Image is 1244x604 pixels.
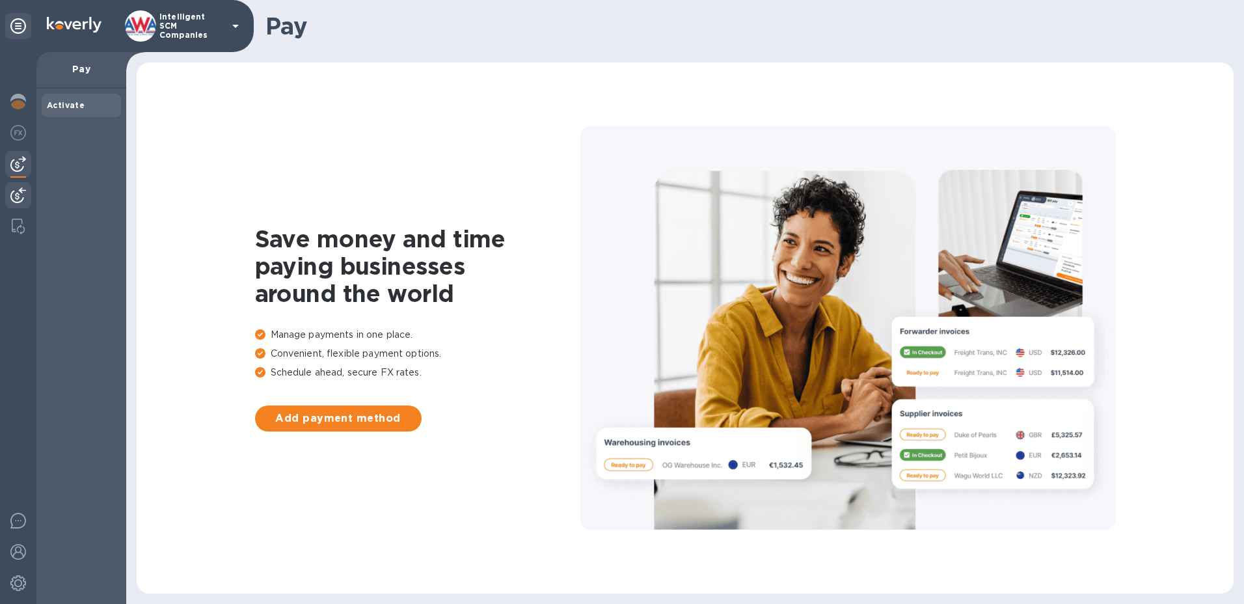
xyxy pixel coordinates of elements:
[255,328,580,342] p: Manage payments in one place.
[47,62,116,75] p: Pay
[5,13,31,39] div: Unpin categories
[255,366,580,379] p: Schedule ahead, secure FX rates.
[47,100,85,110] b: Activate
[265,12,1223,40] h1: Pay
[255,405,422,432] button: Add payment method
[10,125,26,141] img: Foreign exchange
[47,17,101,33] img: Logo
[159,12,224,40] p: Intelligent SCM Companies
[265,411,411,426] span: Add payment method
[255,225,580,307] h1: Save money and time paying businesses around the world
[255,347,580,361] p: Convenient, flexible payment options.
